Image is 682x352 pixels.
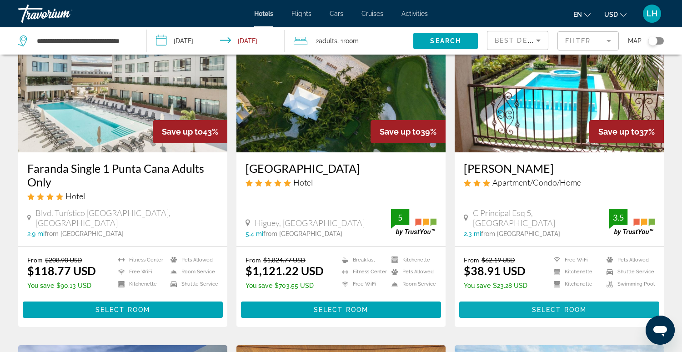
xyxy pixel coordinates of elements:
li: Pets Allowed [602,256,655,264]
li: Free WiFi [337,280,387,288]
span: From [246,256,261,264]
ins: $118.77 USD [27,264,96,277]
ins: $38.91 USD [464,264,526,277]
li: Room Service [166,268,218,276]
li: Swimming Pool [602,280,655,288]
mat-select: Sort by [495,35,541,46]
li: Kitchenette [549,268,602,276]
del: $208.90 USD [45,256,82,264]
a: Cruises [361,10,383,17]
li: Pets Allowed [166,256,218,264]
button: Filter [557,31,619,51]
li: Fitness Center [114,256,166,264]
del: $1,824.77 USD [263,256,306,264]
li: Kitchenette [549,280,602,288]
span: from [GEOGRAPHIC_DATA] [481,230,560,237]
li: Shuttle Service [166,280,218,288]
p: $90.13 USD [27,282,96,289]
div: 43% [153,120,227,143]
a: Faranda Single 1 Punta Cana Adults Only [27,161,218,189]
li: Shuttle Service [602,268,655,276]
span: 2.9 mi [27,230,45,237]
span: Hotel [293,177,313,187]
span: Select Room [95,306,150,313]
li: Free WiFi [114,268,166,276]
span: Higuey, [GEOGRAPHIC_DATA] [255,218,365,228]
a: [PERSON_NAME] [464,161,655,175]
span: 2 [316,35,337,47]
button: Select Room [241,302,441,318]
div: 3 star Apartment [464,177,655,187]
button: Search [413,33,478,49]
span: from [GEOGRAPHIC_DATA] [45,230,124,237]
button: Travelers: 2 adults, 0 children [285,27,413,55]
img: trustyou-badge.svg [609,209,655,236]
span: You save [246,282,272,289]
button: Change language [573,8,591,21]
img: Hotel image [455,7,664,152]
div: 39% [371,120,446,143]
button: Select Room [23,302,223,318]
div: 5 star Hotel [246,177,436,187]
span: Best Deals [495,37,542,44]
span: From [27,256,43,264]
span: Search [430,37,461,45]
a: Hotels [254,10,273,17]
span: Hotel [65,191,85,201]
a: Select Room [241,303,441,313]
div: 37% [589,120,664,143]
button: Toggle map [642,37,664,45]
button: Select Room [459,302,659,318]
a: Flights [291,10,311,17]
button: User Menu [640,4,664,23]
a: Select Room [23,303,223,313]
span: You save [464,282,491,289]
span: Select Room [314,306,368,313]
span: en [573,11,582,18]
li: Kitchenette [387,256,436,264]
div: 3.5 [609,212,627,223]
button: Change currency [604,8,627,21]
iframe: Button to launch messaging window [646,316,675,345]
li: Pets Allowed [387,268,436,276]
img: trustyou-badge.svg [391,209,436,236]
span: Map [628,35,642,47]
span: Apartment/Condo/Home [492,177,581,187]
a: Activities [401,10,428,17]
a: [GEOGRAPHIC_DATA] [246,161,436,175]
span: C Principal Esq 5, [GEOGRAPHIC_DATA] [473,208,609,228]
span: , 1 [337,35,359,47]
span: 2.3 mi [464,230,481,237]
button: Check-in date: Jan 9, 2026 Check-out date: Jan 10, 2026 [147,27,285,55]
span: LH [647,9,657,18]
img: Hotel image [236,7,446,152]
span: From [464,256,479,264]
p: $703.55 USD [246,282,324,289]
span: Room [343,37,359,45]
span: Adults [319,37,337,45]
div: 5 [391,212,409,223]
span: USD [604,11,618,18]
span: Save up to [380,127,421,136]
li: Kitchenette [114,280,166,288]
li: Breakfast [337,256,387,264]
img: Hotel image [18,7,227,152]
li: Fitness Center [337,268,387,276]
a: Select Room [459,303,659,313]
del: $62.19 USD [481,256,515,264]
span: You save [27,282,54,289]
li: Room Service [387,280,436,288]
span: Select Room [532,306,587,313]
div: 4 star Hotel [27,191,218,201]
p: $23.28 USD [464,282,527,289]
a: Cars [330,10,343,17]
span: Blvd. Turístico [GEOGRAPHIC_DATA], [GEOGRAPHIC_DATA] [35,208,218,228]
